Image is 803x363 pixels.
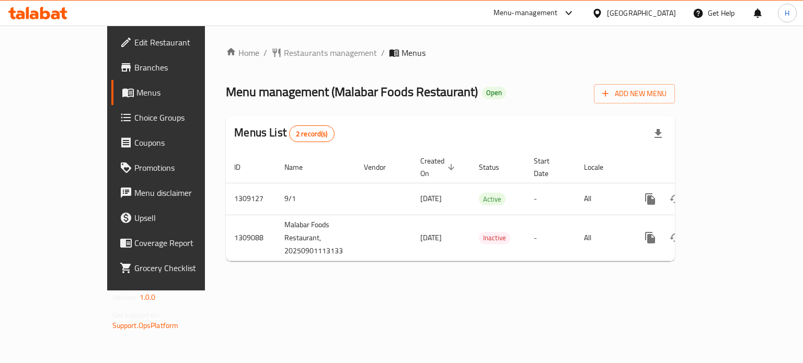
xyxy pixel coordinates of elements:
span: H [785,7,789,19]
table: enhanced table [226,151,747,261]
li: / [263,46,267,59]
span: 1.0.0 [140,290,156,304]
span: Locale [584,161,617,173]
span: 2 record(s) [290,129,334,139]
span: Status [479,161,513,173]
td: All [576,215,629,261]
button: more [638,225,663,250]
span: Version: [112,290,138,304]
a: Choice Groups [111,105,242,130]
td: 1309088 [226,215,276,261]
div: [GEOGRAPHIC_DATA] [607,7,676,19]
span: Upsell [134,212,233,224]
a: Upsell [111,205,242,230]
a: Menus [111,80,242,105]
span: Restaurants management [284,46,377,59]
nav: breadcrumb [226,46,675,59]
td: All [576,183,629,215]
a: Coupons [111,130,242,155]
span: Get support on: [112,308,160,322]
div: Export file [646,121,671,146]
span: Vendor [364,161,399,173]
td: 1309127 [226,183,276,215]
td: 9/1 [276,183,355,215]
a: Promotions [111,155,242,180]
div: Inactive [479,232,510,244]
a: Restaurants management [271,46,377,59]
a: Branches [111,55,242,80]
td: - [525,183,576,215]
a: Grocery Checklist [111,255,242,280]
button: Change Status [663,225,688,250]
span: Choice Groups [134,111,233,124]
div: Total records count [289,125,335,142]
button: Change Status [663,186,688,212]
div: Menu-management [494,7,558,19]
span: Add New Menu [602,87,667,100]
td: Malabar Foods Restaurant, 20250901113133 [276,215,355,261]
a: Coverage Report [111,230,242,255]
span: Menus [401,46,426,59]
div: Open [482,87,506,99]
span: Promotions [134,161,233,174]
button: Add New Menu [594,84,675,103]
a: Support.OpsPlatform [112,319,179,332]
span: Menu disclaimer [134,186,233,199]
span: Grocery Checklist [134,262,233,274]
span: Start Date [534,155,563,180]
span: Coupons [134,136,233,149]
span: Menu management ( Malabar Foods Restaurant ) [226,80,478,103]
span: Branches [134,61,233,74]
span: Inactive [479,232,510,244]
span: Edit Restaurant [134,36,233,49]
a: Home [226,46,259,59]
span: Open [482,88,506,97]
li: / [381,46,385,59]
h2: Menus List [234,125,334,142]
a: Menu disclaimer [111,180,242,205]
span: Created On [420,155,458,180]
span: ID [234,161,254,173]
th: Actions [629,151,747,183]
span: [DATE] [420,192,442,205]
button: more [638,186,663,212]
td: - [525,215,576,261]
span: Active [479,193,506,205]
span: Name [284,161,316,173]
span: Coverage Report [134,237,233,249]
span: [DATE] [420,231,442,244]
a: Edit Restaurant [111,30,242,55]
span: Menus [136,86,233,99]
